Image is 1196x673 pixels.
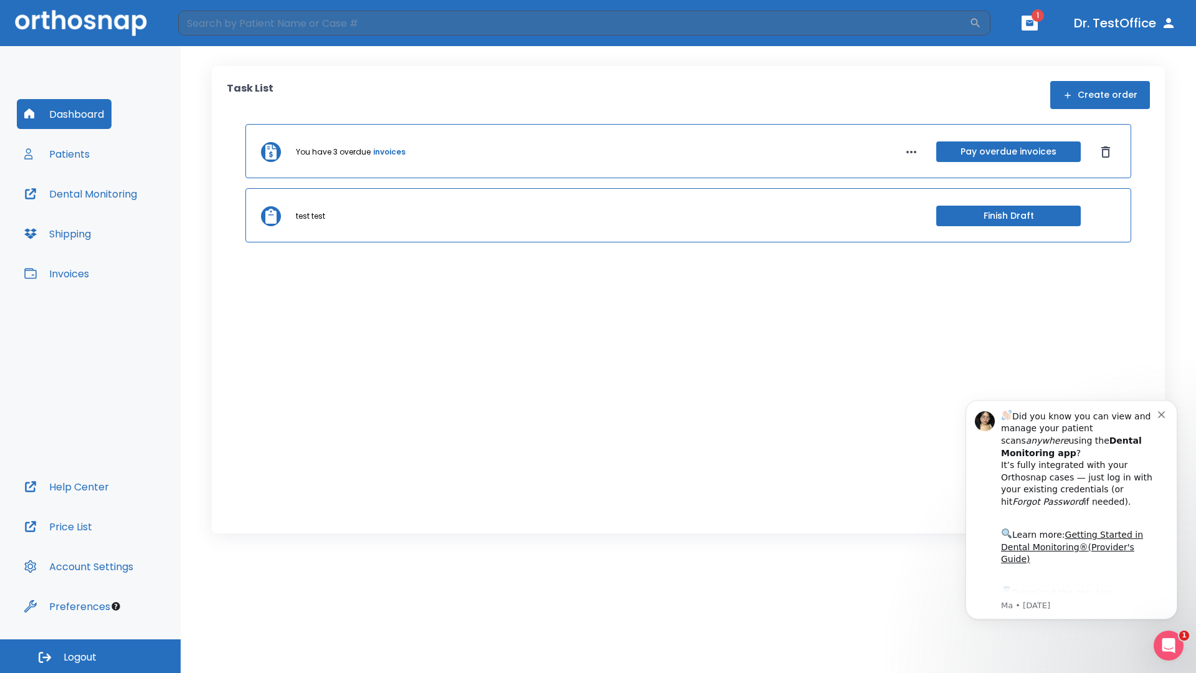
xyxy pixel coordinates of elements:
[17,219,98,249] button: Shipping
[17,512,100,542] button: Price List
[947,381,1196,639] iframe: Intercom notifications message
[1032,9,1044,22] span: 1
[64,651,97,664] span: Logout
[17,259,97,289] button: Invoices
[17,99,112,129] button: Dashboard
[178,11,969,36] input: Search by Patient Name or Case #
[227,81,273,109] p: Task List
[15,10,147,36] img: Orthosnap
[17,179,145,209] button: Dental Monitoring
[936,206,1081,226] button: Finish Draft
[17,551,141,581] button: Account Settings
[1154,631,1184,661] iframe: Intercom live chat
[17,472,116,502] button: Help Center
[1096,142,1116,162] button: Dismiss
[17,591,118,621] button: Preferences
[373,146,406,158] a: invoices
[54,203,211,267] div: Download the app: | ​ Let us know if you need help getting started!
[1050,81,1150,109] button: Create order
[110,601,121,612] div: Tooltip anchor
[17,139,97,169] button: Patients
[1069,12,1181,34] button: Dr. TestOffice
[296,211,325,222] p: test test
[296,146,371,158] p: You have 3 overdue
[936,141,1081,162] button: Pay overdue invoices
[211,27,221,37] button: Dismiss notification
[54,219,211,230] p: Message from Ma, sent 3w ago
[1179,631,1189,641] span: 1
[54,206,165,229] a: App Store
